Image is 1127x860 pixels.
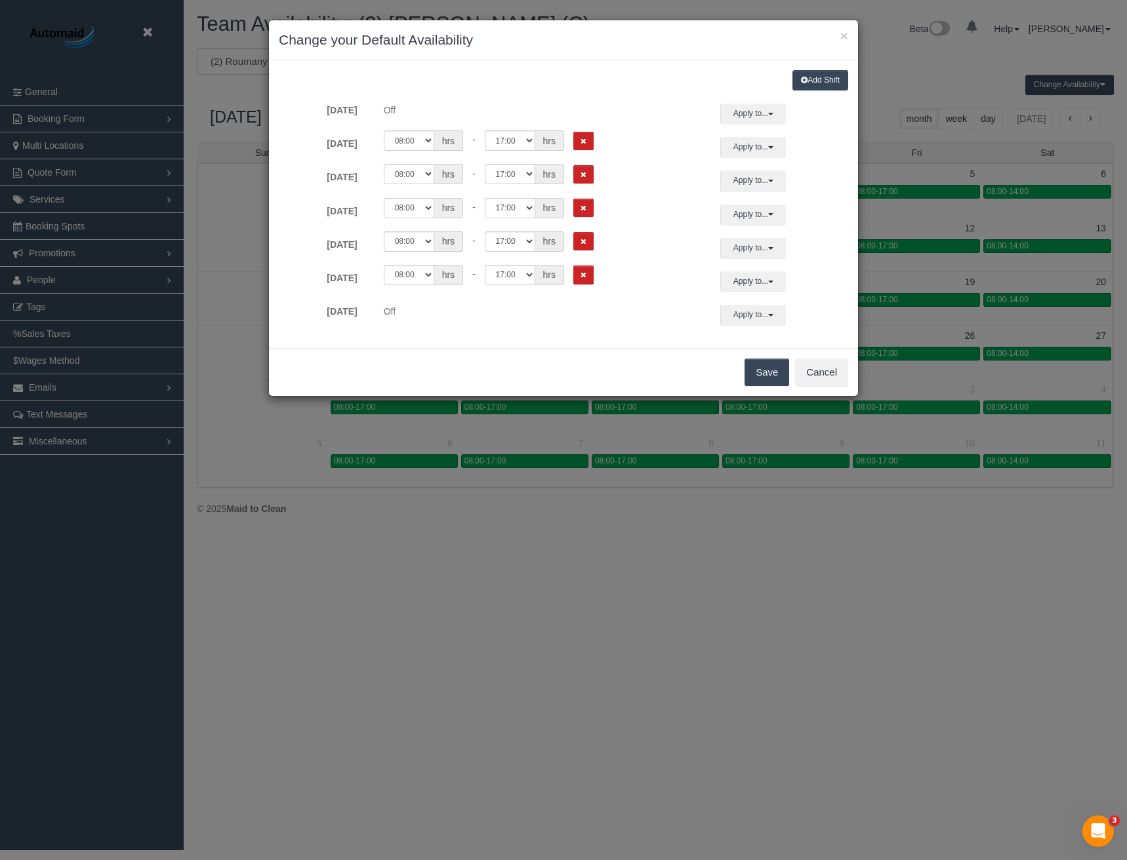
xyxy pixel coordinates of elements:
button: Remove Shift [573,232,594,251]
label: [DATE] [327,104,357,117]
button: Add Shift [792,70,848,90]
button: Apply to... [720,104,786,124]
span: hrs [535,164,564,184]
span: hrs [434,130,463,151]
sui-modal: Change your Default Availability [269,20,858,396]
label: [DATE] [327,205,357,218]
span: hrs [535,198,564,218]
span: hrs [535,130,564,151]
span: hrs [434,231,463,252]
label: [DATE] [327,137,357,150]
span: Off [384,105,396,115]
label: [DATE] [327,305,357,318]
span: hrs [434,265,463,285]
span: hrs [434,198,463,218]
label: [DATE] [327,170,357,184]
button: Cancel [795,359,848,386]
span: - [472,134,476,145]
button: Remove Shift [573,265,594,284]
button: Apply to... [720,137,786,157]
iframe: Intercom live chat [1082,815,1114,847]
span: 3 [1109,815,1120,826]
span: - [472,202,476,212]
span: Off [384,306,396,317]
button: Apply to... [720,238,786,258]
button: Save [745,359,789,386]
button: Remove Shift [573,132,594,151]
button: Apply to... [720,205,786,225]
button: Remove Shift [573,199,594,218]
span: - [472,235,476,246]
span: hrs [535,231,564,252]
span: hrs [535,265,564,285]
label: [DATE] [327,271,357,284]
button: Remove Shift [573,165,594,184]
label: [DATE] [327,238,357,251]
span: - [472,269,476,279]
h3: Change your Default Availability [279,30,848,50]
span: hrs [434,164,463,184]
button: Apply to... [720,305,786,325]
button: Apply to... [720,170,786,191]
button: Apply to... [720,271,786,292]
button: × [840,29,848,43]
span: - [472,168,476,179]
